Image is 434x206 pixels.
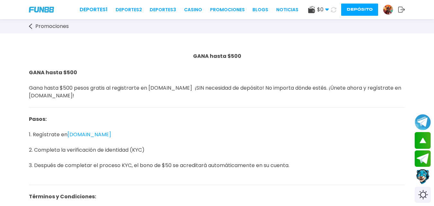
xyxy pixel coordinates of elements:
[383,5,393,14] img: Avatar
[210,6,245,13] a: Promociones
[415,150,431,167] button: Join telegram
[415,168,431,185] button: Contact customer service
[415,114,431,130] button: Join telegram channel
[80,6,108,13] a: Deportes1
[29,22,75,30] a: Promociones
[150,6,176,13] a: Deportes3
[383,4,398,15] a: Avatar
[29,193,96,200] strong: Términos y Condiciones:
[29,69,77,76] strong: GANA hasta $500
[252,6,268,13] a: BLOGS
[116,6,142,13] a: Deportes2
[415,132,431,149] button: scroll up
[29,115,289,177] span: 1. Regístrate en 2. Completa la verificación de identidad (KYC) 3. Después de completar el proces...
[35,22,69,30] span: Promociones
[341,4,378,16] button: Depósito
[184,6,202,13] a: CASINO
[29,69,401,107] span: Gana hasta $500 pesos gratis al registrarte en [DOMAIN_NAME] ¡SIN necesidad de depósito! No impor...
[29,115,47,123] strong: Pasos:
[193,52,241,60] span: GANA hasta $500
[317,6,329,13] span: $ 0
[276,6,298,13] a: NOTICIAS
[415,187,431,203] div: Switch theme
[29,7,54,12] img: Company Logo
[67,131,111,138] a: [DOMAIN_NAME]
